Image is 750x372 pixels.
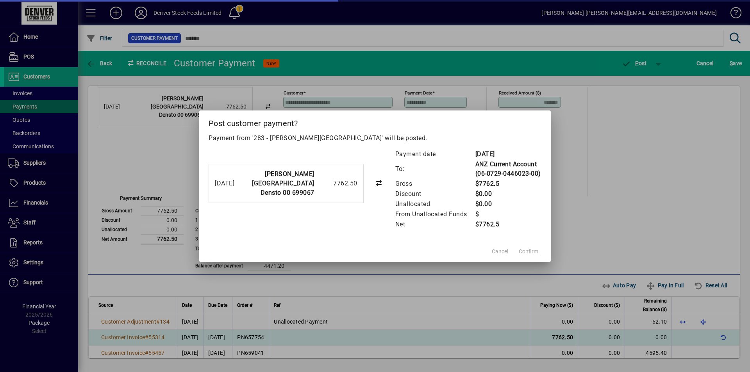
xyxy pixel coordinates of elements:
td: ANZ Current Account (06-0729-0446023-00) [475,159,542,179]
td: Gross [395,179,475,189]
td: Discount [395,189,475,199]
div: 7762.50 [318,179,357,188]
td: $ [475,209,542,219]
td: $0.00 [475,189,542,199]
td: $7762.5 [475,219,542,230]
td: To: [395,159,475,179]
td: [DATE] [475,149,542,159]
p: Payment from '283 - [PERSON_NAME][GEOGRAPHIC_DATA]' will be posted. [209,133,541,143]
td: Payment date [395,149,475,159]
h2: Post customer payment? [199,110,551,133]
strong: [PERSON_NAME][GEOGRAPHIC_DATA] Densto 00 699067 [252,170,314,196]
td: $0.00 [475,199,542,209]
td: Unallocated [395,199,475,209]
td: $7762.5 [475,179,542,189]
div: [DATE] [215,179,246,188]
td: From Unallocated Funds [395,209,475,219]
td: Net [395,219,475,230]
